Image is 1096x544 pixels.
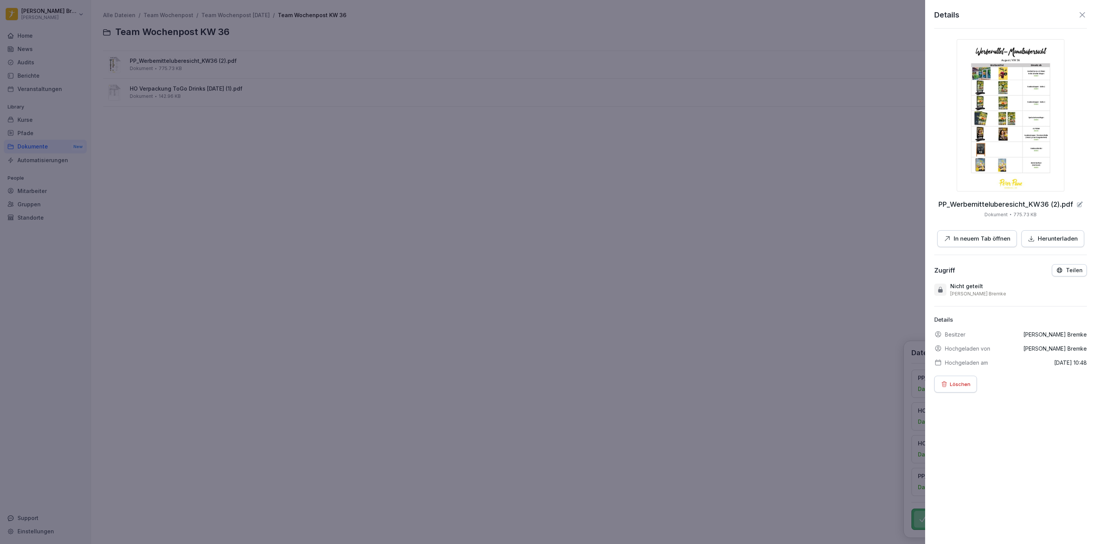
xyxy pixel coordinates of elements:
[1021,230,1084,247] button: Herunterladen
[934,376,977,392] button: Löschen
[945,345,990,353] p: Hochgeladen von
[950,282,983,290] p: Nicht geteilt
[957,39,1064,191] img: thumbnail
[1066,267,1083,273] p: Teilen
[984,211,1008,218] p: Dokument
[1023,345,1087,353] p: [PERSON_NAME] Bremke
[1054,359,1087,367] p: [DATE] 10:48
[937,230,1017,247] button: In neuem Tab öffnen
[1038,235,1078,243] p: Herunterladen
[934,9,959,21] p: Details
[1013,211,1037,218] p: 775.73 KB
[950,380,970,388] p: Löschen
[938,201,1073,208] p: PP_Werbemitteluberesicht_KW36 (2).pdf
[934,316,1087,324] p: Details
[945,359,988,367] p: Hochgeladen am
[950,291,1006,297] p: [PERSON_NAME] Bremke
[954,235,1010,243] p: In neuem Tab öffnen
[1052,264,1087,276] button: Teilen
[934,266,955,274] div: Zugriff
[945,330,965,338] p: Besitzer
[1023,330,1087,338] p: [PERSON_NAME] Bremke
